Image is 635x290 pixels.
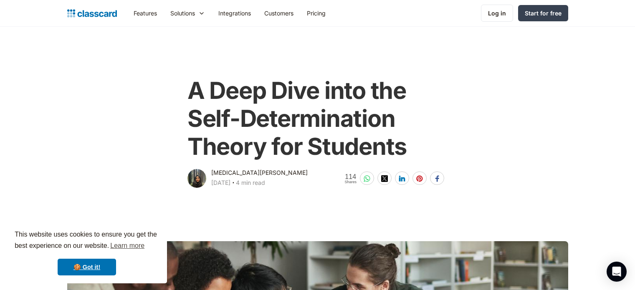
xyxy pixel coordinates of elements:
span: Shares [344,180,357,184]
h1: A Deep Dive into the Self-Determination Theory for Students [187,77,448,161]
img: twitter-white sharing button [381,175,388,182]
div: 4 min read [236,178,265,188]
div: Open Intercom Messenger [607,262,627,282]
a: Start for free [518,5,568,21]
span: This website uses cookies to ensure you get the best experience on our website. [15,229,159,252]
div: [MEDICAL_DATA][PERSON_NAME] [211,168,308,178]
div: Start for free [525,9,562,18]
img: pinterest-white sharing button [416,175,423,182]
div: Log in [488,9,506,18]
img: whatsapp-white sharing button [364,175,370,182]
span: 114 [344,173,357,180]
div: Solutions [170,9,195,18]
a: Features [127,4,164,23]
div: Solutions [164,4,212,23]
a: dismiss cookie message [58,259,116,275]
div: cookieconsent [7,222,167,283]
a: Pricing [300,4,332,23]
img: facebook-white sharing button [434,175,440,182]
div: [DATE] [211,178,230,188]
a: home [67,8,117,19]
a: Customers [258,4,300,23]
a: Log in [481,5,513,22]
a: learn more about cookies [109,240,146,252]
div: ‧ [230,178,236,189]
a: Integrations [212,4,258,23]
img: linkedin-white sharing button [399,175,405,182]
